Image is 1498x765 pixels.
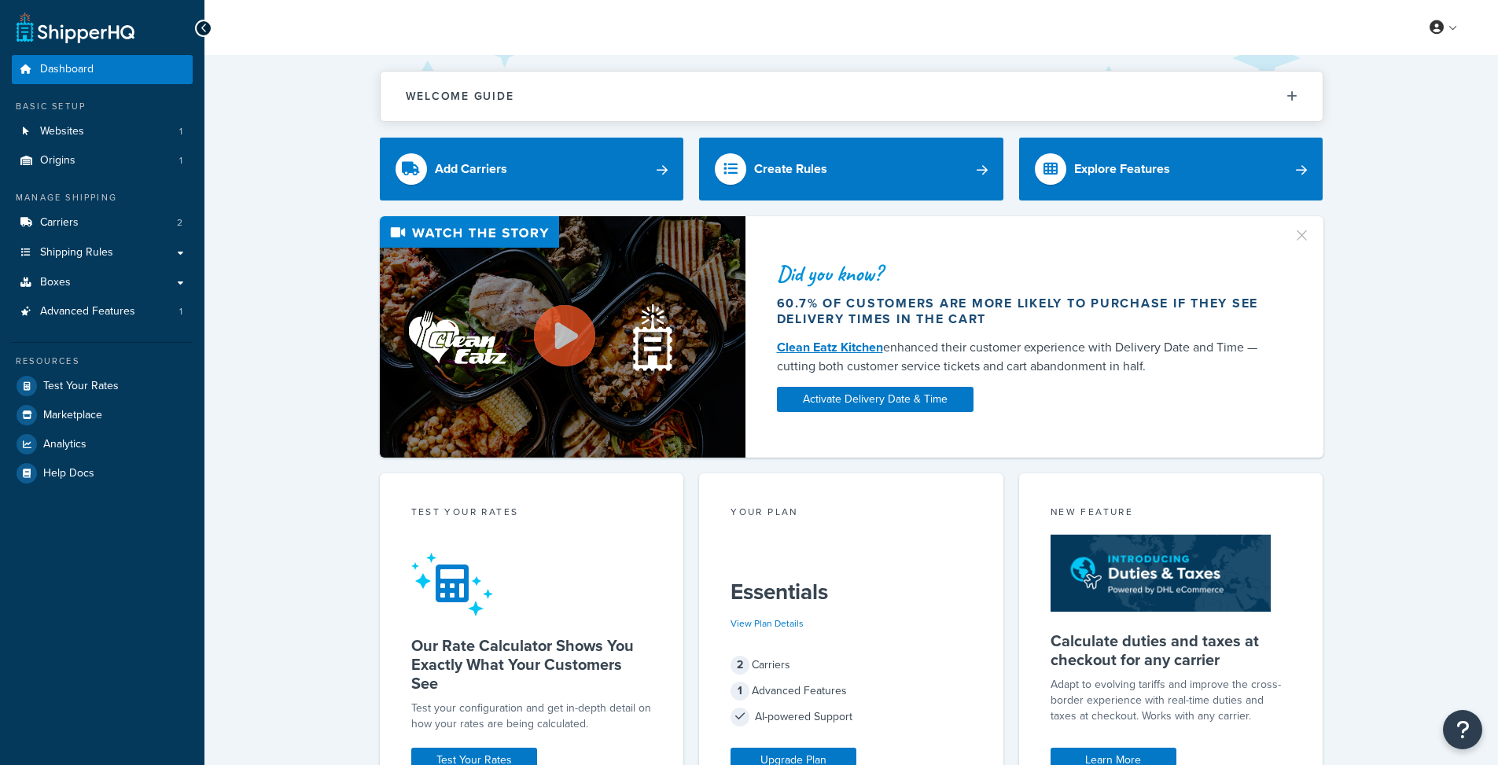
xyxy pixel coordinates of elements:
[12,268,193,297] a: Boxes
[777,338,883,356] a: Clean Eatz Kitchen
[179,305,182,318] span: 1
[12,238,193,267] a: Shipping Rules
[754,158,827,180] div: Create Rules
[40,125,84,138] span: Websites
[380,138,684,200] a: Add Carriers
[12,297,193,326] li: Advanced Features
[435,158,507,180] div: Add Carriers
[12,146,193,175] a: Origins1
[731,656,749,675] span: 2
[406,90,514,102] h2: Welcome Guide
[731,680,972,702] div: Advanced Features
[12,100,193,113] div: Basic Setup
[731,706,972,728] div: AI-powered Support
[777,263,1274,285] div: Did you know?
[177,216,182,230] span: 2
[1051,631,1292,669] h5: Calculate duties and taxes at checkout for any carrier
[380,216,745,458] img: Video thumbnail
[12,430,193,458] a: Analytics
[40,216,79,230] span: Carriers
[12,355,193,368] div: Resources
[12,372,193,400] a: Test Your Rates
[411,636,653,693] h5: Our Rate Calculator Shows You Exactly What Your Customers See
[40,63,94,76] span: Dashboard
[12,208,193,237] li: Carriers
[777,338,1274,376] div: enhanced their customer experience with Delivery Date and Time — cutting both customer service ti...
[12,146,193,175] li: Origins
[43,467,94,480] span: Help Docs
[731,579,972,605] h5: Essentials
[1051,505,1292,523] div: New Feature
[12,208,193,237] a: Carriers2
[1019,138,1323,200] a: Explore Features
[43,409,102,422] span: Marketplace
[731,505,972,523] div: Your Plan
[731,682,749,701] span: 1
[777,296,1274,327] div: 60.7% of customers are more likely to purchase if they see delivery times in the cart
[1074,158,1170,180] div: Explore Features
[179,125,182,138] span: 1
[43,438,86,451] span: Analytics
[411,701,653,732] div: Test your configuration and get in-depth detail on how your rates are being calculated.
[381,72,1323,121] button: Welcome Guide
[411,505,653,523] div: Test your rates
[12,401,193,429] a: Marketplace
[40,305,135,318] span: Advanced Features
[731,616,804,631] a: View Plan Details
[1443,710,1482,749] button: Open Resource Center
[179,154,182,167] span: 1
[12,55,193,84] a: Dashboard
[777,387,974,412] a: Activate Delivery Date & Time
[40,276,71,289] span: Boxes
[43,380,119,393] span: Test Your Rates
[1051,677,1292,724] p: Adapt to evolving tariffs and improve the cross-border experience with real-time duties and taxes...
[699,138,1003,200] a: Create Rules
[40,246,113,259] span: Shipping Rules
[12,297,193,326] a: Advanced Features1
[40,154,75,167] span: Origins
[731,654,972,676] div: Carriers
[12,117,193,146] li: Websites
[12,191,193,204] div: Manage Shipping
[12,117,193,146] a: Websites1
[12,459,193,487] a: Help Docs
